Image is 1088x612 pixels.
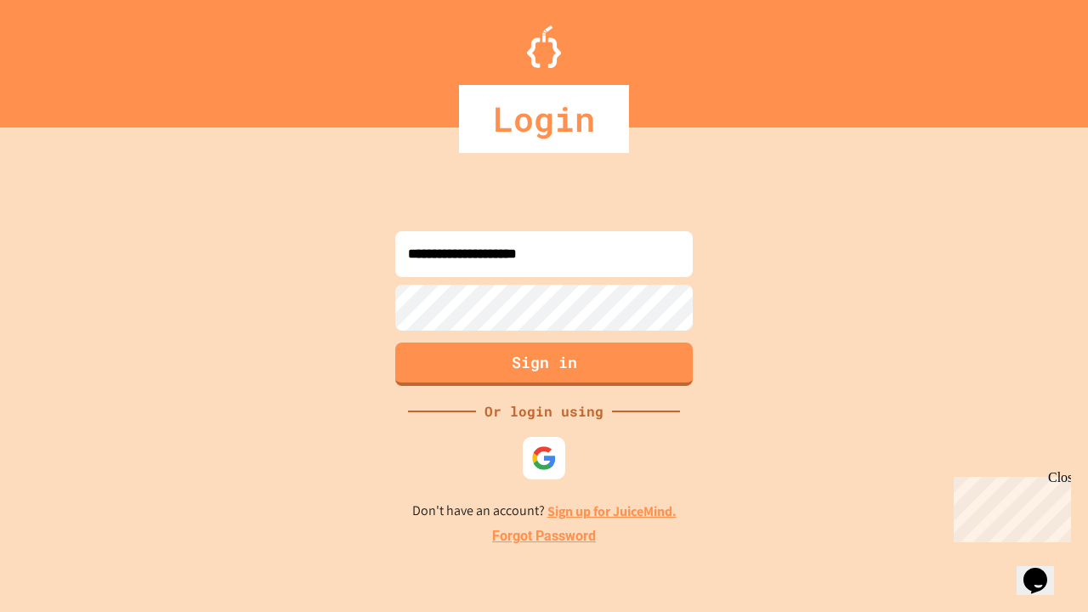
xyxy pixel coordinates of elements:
p: Don't have an account? [412,501,677,522]
img: google-icon.svg [531,445,557,471]
img: Logo.svg [527,25,561,68]
iframe: chat widget [947,470,1071,542]
div: Chat with us now!Close [7,7,117,108]
div: Or login using [476,401,612,422]
a: Sign up for JuiceMind. [547,502,677,520]
a: Forgot Password [492,526,596,547]
iframe: chat widget [1017,544,1071,595]
div: Login [459,85,629,153]
button: Sign in [395,343,693,386]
